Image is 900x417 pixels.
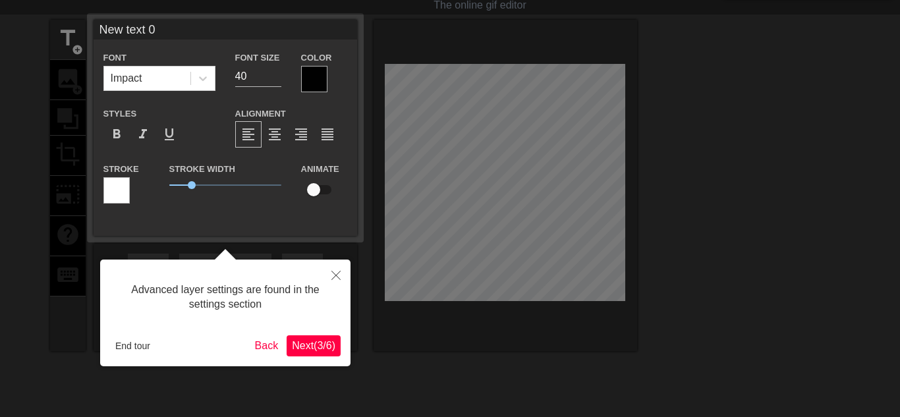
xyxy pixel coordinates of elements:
[110,269,341,325] div: Advanced layer settings are found in the settings section
[250,335,284,356] button: Back
[322,260,351,290] button: Close
[287,335,341,356] button: Next
[110,336,155,356] button: End tour
[292,340,335,351] span: Next ( 3 / 6 )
